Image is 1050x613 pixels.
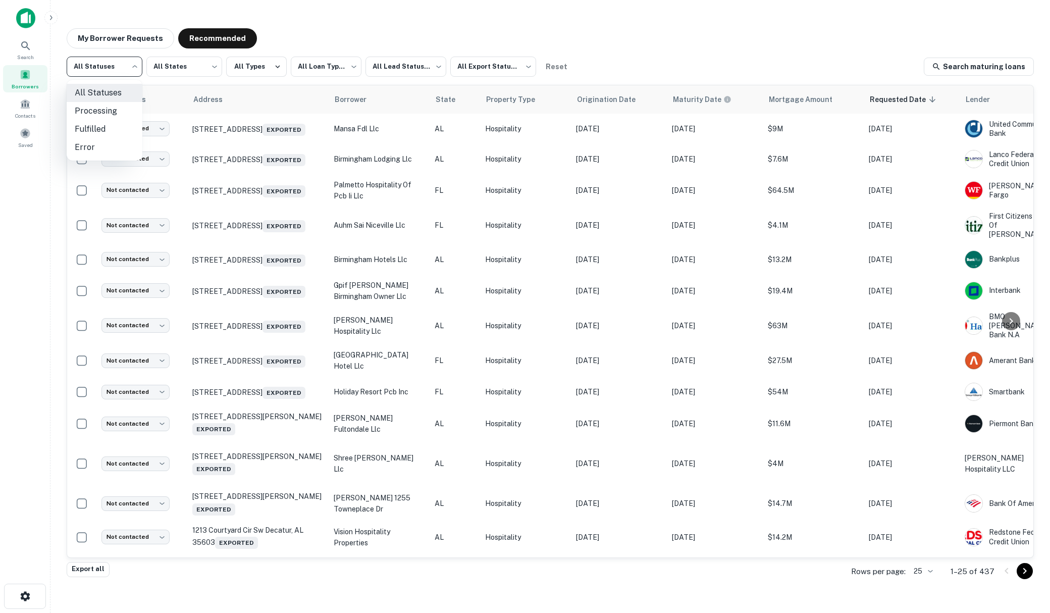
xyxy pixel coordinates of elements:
li: Error [67,138,142,157]
li: Fulfilled [67,120,142,138]
li: All Statuses [67,84,142,102]
iframe: Chat Widget [1000,532,1050,581]
li: Processing [67,102,142,120]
